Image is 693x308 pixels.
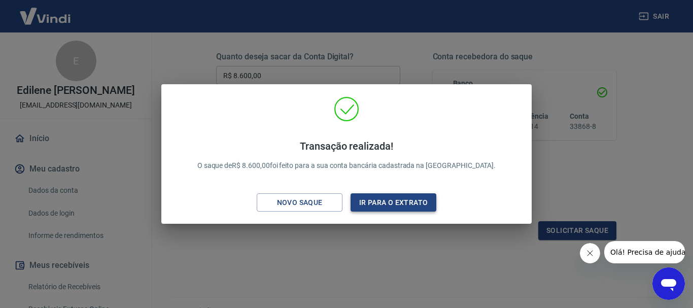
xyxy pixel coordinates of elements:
button: Novo saque [257,193,342,212]
iframe: Fechar mensagem [580,243,600,263]
iframe: Mensagem da empresa [604,241,685,263]
h4: Transação realizada! [197,140,496,152]
span: Olá! Precisa de ajuda? [6,7,85,15]
button: Ir para o extrato [351,193,436,212]
div: Novo saque [265,196,335,209]
p: O saque de R$ 8.600,00 foi feito para a sua conta bancária cadastrada na [GEOGRAPHIC_DATA]. [197,140,496,171]
iframe: Botão para abrir a janela de mensagens [652,267,685,300]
